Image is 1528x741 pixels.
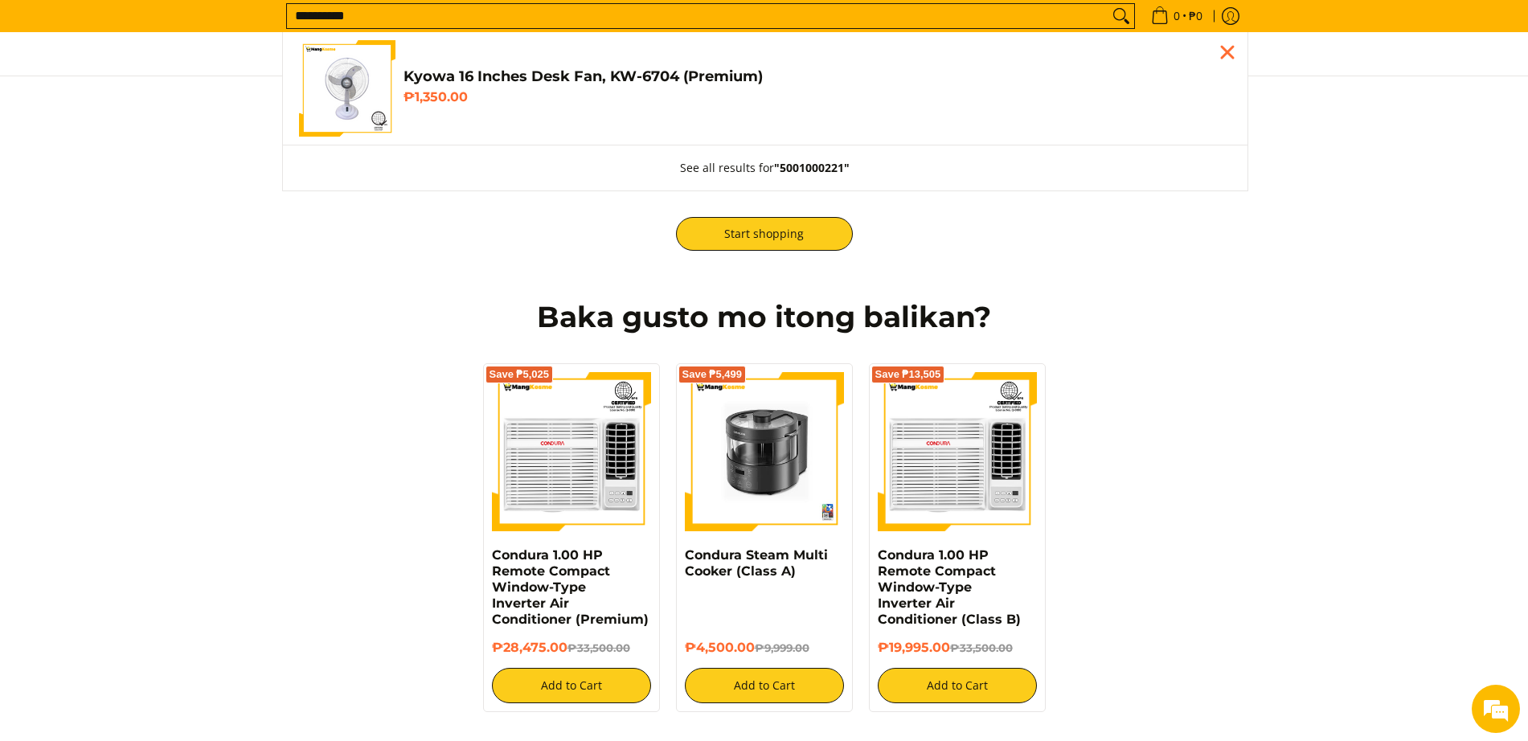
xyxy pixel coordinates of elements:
span: • [1146,7,1207,25]
a: Condura 1.00 HP Remote Compact Window-Type Inverter Air Conditioner (Class B) [878,547,1021,627]
button: Search [1108,4,1134,28]
button: Add to Cart [685,668,844,703]
img: Kyowa 16 Inches Desk Fan, KW-6704 (Premium) [299,40,395,137]
button: Add to Cart [492,668,651,703]
span: Save ₱13,505 [875,370,941,379]
button: See all results for"5001000221" [664,145,866,190]
span: Save ₱5,499 [682,370,743,379]
span: Save ₱5,025 [490,370,550,379]
img: Condura Steam Multi Cooker (Class A) [685,372,844,531]
a: Start shopping [676,217,853,251]
strong: "5001000221" [774,160,850,175]
h6: ₱28,475.00 [492,640,651,656]
del: ₱33,500.00 [567,641,630,654]
span: We're online! [93,203,222,365]
textarea: Type your message and hit 'Enter' [8,439,306,495]
span: 0 [1171,10,1182,22]
h2: Baka gusto mo itong balikan? [290,299,1239,335]
h6: ₱19,995.00 [878,640,1037,656]
div: Close pop up [1215,40,1239,64]
a: Condura 1.00 HP Remote Compact Window-Type Inverter Air Conditioner (Premium) [492,547,649,627]
a: Condura Steam Multi Cooker (Class A) [685,547,828,579]
h6: ₱1,350.00 [404,89,1231,105]
img: Condura 1.00 HP Remote Compact Window-Type Inverter Air Conditioner (Premium) [492,372,651,531]
img: Condura 1.00 HP Remote Compact Window-Type Inverter Air Conditioner (Class B) [878,372,1037,531]
a: Kyowa 16 Inches Desk Fan, KW-6704 (Premium) Kyowa 16 Inches Desk Fan, KW-6704 (Premium) ₱1,350.00 [299,40,1231,137]
div: Minimize live chat window [264,8,302,47]
del: ₱9,999.00 [755,641,809,654]
del: ₱33,500.00 [950,641,1013,654]
div: Chat with us now [84,90,270,111]
h4: Kyowa 16 Inches Desk Fan, KW-6704 (Premium) [404,68,1231,86]
span: ₱0 [1186,10,1205,22]
h6: ₱4,500.00 [685,640,844,656]
button: Add to Cart [878,668,1037,703]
